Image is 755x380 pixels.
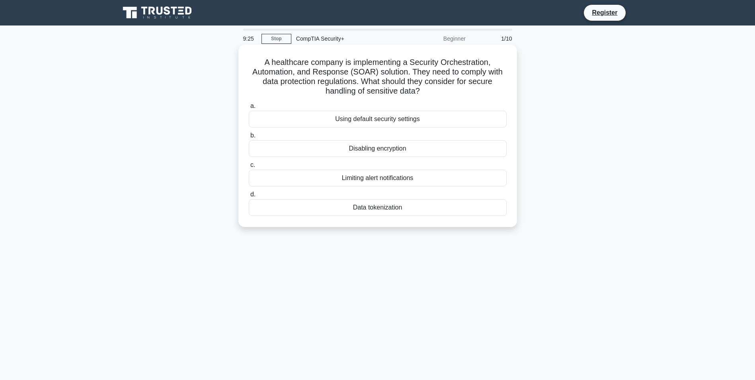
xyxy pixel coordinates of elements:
a: Stop [261,34,291,44]
div: Data tokenization [249,199,507,216]
div: Beginner [401,31,470,47]
span: d. [250,191,256,198]
div: Limiting alert notifications [249,170,507,186]
div: 9:25 [238,31,261,47]
span: a. [250,102,256,109]
div: Using default security settings [249,111,507,127]
div: 1/10 [470,31,517,47]
h5: A healthcare company is implementing a Security Orchestration, Automation, and Response (SOAR) so... [248,57,507,96]
div: CompTIA Security+ [291,31,401,47]
div: Disabling encryption [249,140,507,157]
span: b. [250,132,256,139]
span: c. [250,161,255,168]
a: Register [587,8,622,18]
